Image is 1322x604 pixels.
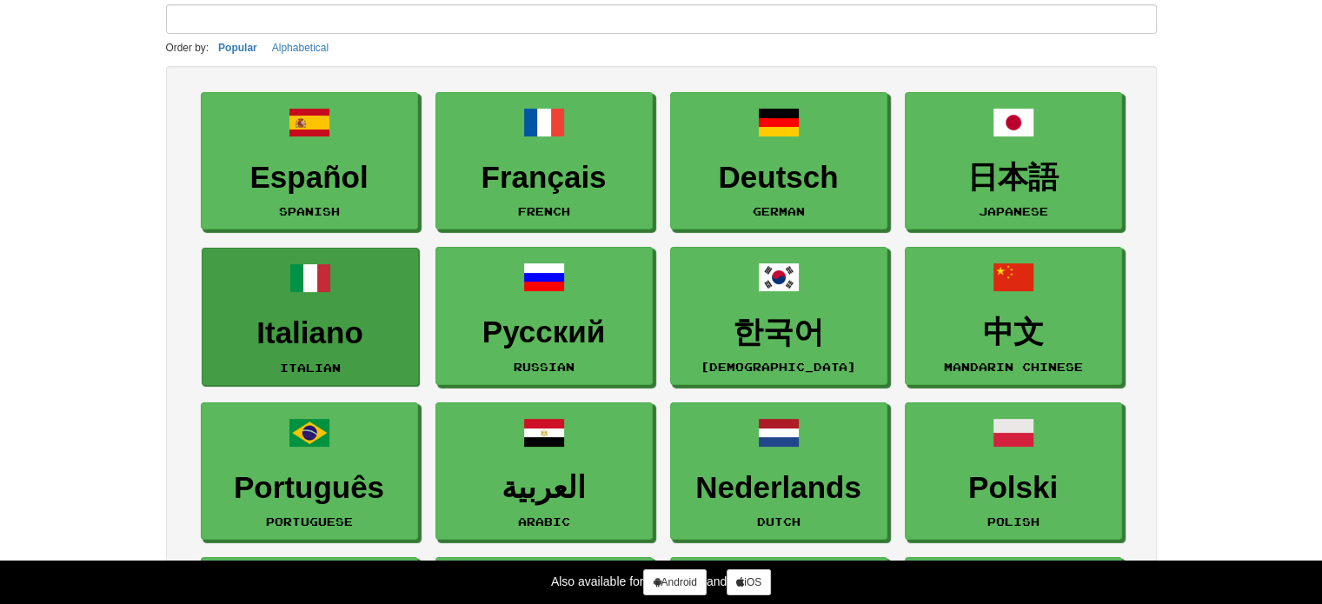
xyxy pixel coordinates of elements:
[267,38,334,57] button: Alphabetical
[514,361,575,373] small: Russian
[201,402,418,541] a: PortuguêsPortuguese
[757,515,801,528] small: Dutch
[166,42,209,54] small: Order by:
[914,471,1113,505] h3: Polski
[979,205,1048,217] small: Japanese
[944,361,1083,373] small: Mandarin Chinese
[518,205,570,217] small: French
[727,569,771,595] a: iOS
[670,402,887,541] a: NederlandsDutch
[201,92,418,230] a: EspañolSpanish
[905,402,1122,541] a: PolskiPolish
[445,315,643,349] h3: Русский
[435,247,653,385] a: РусскийRussian
[211,316,409,350] h3: Italiano
[279,205,340,217] small: Spanish
[518,515,570,528] small: Arabic
[753,205,805,217] small: German
[680,315,878,349] h3: 한국어
[987,515,1040,528] small: Polish
[266,515,353,528] small: Portuguese
[701,361,856,373] small: [DEMOGRAPHIC_DATA]
[202,248,419,386] a: ItalianoItalian
[670,247,887,385] a: 한국어[DEMOGRAPHIC_DATA]
[210,471,409,505] h3: Português
[213,38,262,57] button: Popular
[445,471,643,505] h3: العربية
[905,92,1122,230] a: 日本語Japanese
[680,161,878,195] h3: Deutsch
[435,402,653,541] a: العربيةArabic
[210,161,409,195] h3: Español
[905,247,1122,385] a: 中文Mandarin Chinese
[280,362,341,374] small: Italian
[670,92,887,230] a: DeutschGerman
[445,161,643,195] h3: Français
[914,161,1113,195] h3: 日本語
[435,92,653,230] a: FrançaisFrench
[643,569,706,595] a: Android
[914,315,1113,349] h3: 中文
[680,471,878,505] h3: Nederlands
